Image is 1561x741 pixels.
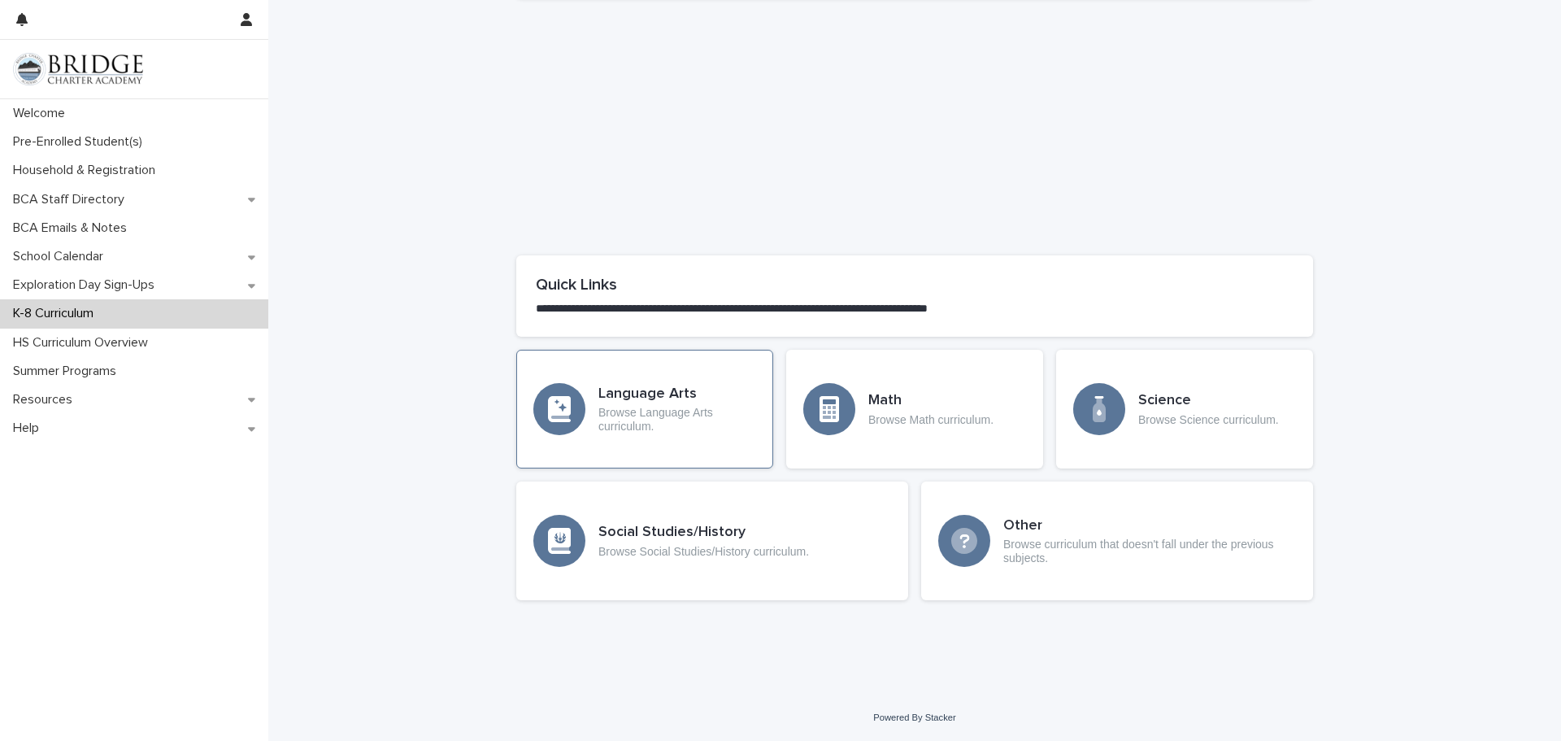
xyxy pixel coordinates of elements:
p: Household & Registration [7,163,168,178]
a: MathBrowse Math curriculum. [786,350,1043,469]
p: Browse curriculum that doesn't fall under the previous subjects. [1003,538,1296,565]
img: V1C1m3IdTEidaUdm9Hs0 [13,53,143,85]
p: Summer Programs [7,364,129,379]
h3: Social Studies/History [598,524,809,542]
h2: Quick Links [536,275,1294,294]
h3: Other [1003,517,1296,535]
p: Welcome [7,106,78,121]
h3: Science [1138,392,1279,410]
p: Help [7,421,52,436]
p: Pre-Enrolled Student(s) [7,134,155,150]
p: Browse Science curriculum. [1138,413,1279,427]
p: Exploration Day Sign-Ups [7,277,167,293]
p: Browse Social Studies/History curriculum. [598,545,809,559]
a: Social Studies/HistoryBrowse Social Studies/History curriculum. [516,482,908,600]
p: Browse Math curriculum. [868,413,994,427]
p: BCA Staff Directory [7,192,137,207]
p: School Calendar [7,249,116,264]
a: ScienceBrowse Science curriculum. [1056,350,1313,469]
a: Language ArtsBrowse Language Arts curriculum. [516,350,773,469]
p: Resources [7,392,85,408]
h3: Math [868,392,994,410]
p: BCA Emails & Notes [7,220,140,236]
a: OtherBrowse curriculum that doesn't fall under the previous subjects. [921,482,1313,600]
p: Browse Language Arts curriculum. [598,406,756,434]
h3: Language Arts [598,386,756,403]
a: Powered By Stacker [873,713,955,722]
p: HS Curriculum Overview [7,335,161,351]
p: K-8 Curriculum [7,306,107,321]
